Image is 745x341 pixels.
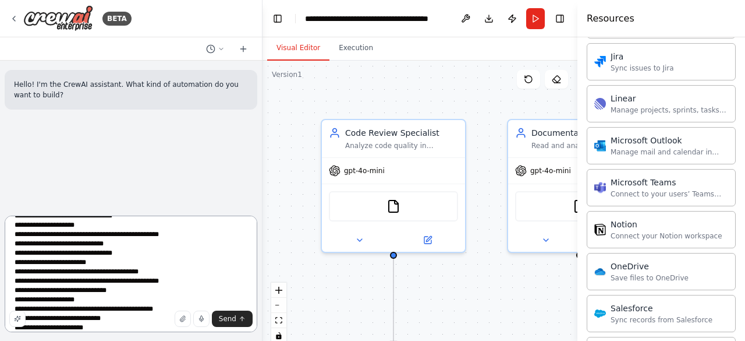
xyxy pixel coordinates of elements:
[611,147,728,157] div: Manage mail and calendar in Outlook
[219,314,236,324] span: Send
[611,93,728,104] div: Linear
[531,141,644,150] div: Read and analyze code files from {codebase_path} to generate comprehensive, up-to-date documentat...
[594,98,606,110] img: Linear
[23,5,93,31] img: Logo
[321,119,466,253] div: Code Review SpecialistAnalyze code quality in {codebase_path}, identify issues, suggest improveme...
[386,199,400,213] img: FileReadTool
[611,189,728,199] div: Connect to your users’ Teams workspaces
[587,12,634,26] h4: Resources
[594,56,606,68] img: Jira
[305,13,436,24] nav: breadcrumb
[611,315,712,325] div: Sync records from Salesforce
[594,182,606,194] img: Microsoft Teams
[594,224,606,235] img: Notion
[530,166,571,175] span: gpt-4o-mini
[175,311,191,327] button: Upload files
[345,127,458,139] div: Code Review Specialist
[611,303,712,314] div: Salesforce
[271,313,286,328] button: fit view
[269,10,286,27] button: Hide left sidebar
[611,177,728,188] div: Microsoft Teams
[193,311,210,327] button: Click to speak your automation idea
[552,10,568,27] button: Hide right sidebar
[272,70,302,79] div: Version 1
[329,36,382,61] button: Execution
[271,298,286,313] button: zoom out
[344,166,385,175] span: gpt-4o-mini
[611,106,728,115] div: Manage projects, sprints, tasks, and bug tracking in Linear
[102,12,132,26] div: BETA
[531,127,644,139] div: Documentation Generator
[507,119,652,253] div: Documentation GeneratorRead and analyze code files from {codebase_path} to generate comprehensive...
[234,42,253,56] button: Start a new chat
[267,36,329,61] button: Visual Editor
[594,266,606,277] img: OneDrive
[611,273,689,283] div: Save files to OneDrive
[594,140,606,152] img: Microsoft Outlook
[611,135,728,146] div: Microsoft Outlook
[212,311,253,327] button: Send
[611,64,674,73] div: Sync issues to Jira
[271,283,286,298] button: zoom in
[594,308,606,319] img: Salesforce
[611,219,722,230] div: Notion
[14,79,248,100] p: Hello! I'm the CrewAI assistant. What kind of automation do you want to build?
[345,141,458,150] div: Analyze code quality in {codebase_path}, identify issues, suggest improvements, and validate adhe...
[611,261,689,272] div: OneDrive
[9,311,26,327] button: Improve this prompt
[611,51,674,62] div: Jira
[611,231,722,241] div: Connect your Notion workspace
[395,233,460,247] button: Open in side panel
[201,42,229,56] button: Switch to previous chat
